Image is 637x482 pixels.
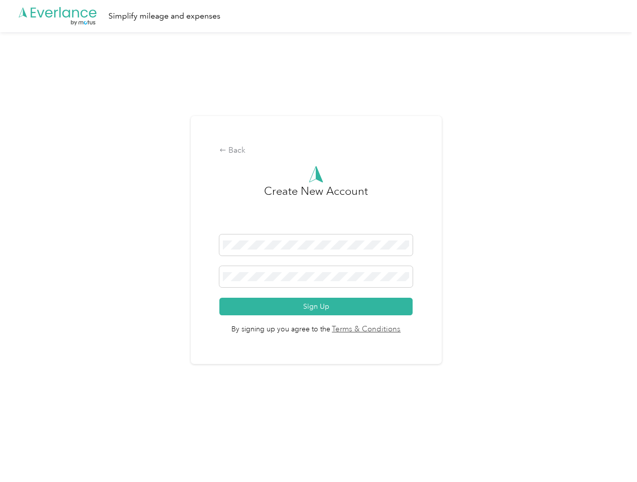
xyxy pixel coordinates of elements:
[219,298,413,315] button: Sign Up
[264,183,368,234] h3: Create New Account
[108,10,220,23] div: Simplify mileage and expenses
[330,324,401,335] a: Terms & Conditions
[219,315,413,335] span: By signing up you agree to the
[219,145,413,157] div: Back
